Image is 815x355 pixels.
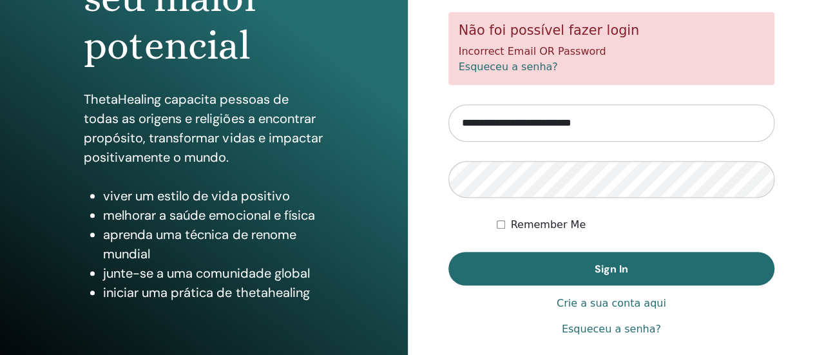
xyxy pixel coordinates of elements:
[557,296,666,311] a: Crie a sua conta aqui
[103,225,323,264] li: aprenda uma técnica de renome mundial
[103,283,323,302] li: iniciar uma prática de thetahealing
[103,206,323,225] li: melhorar a saúde emocional e física
[448,252,775,285] button: Sign In
[84,90,323,167] p: ThetaHealing capacita pessoas de todas as origens e religiões a encontrar propósito, transformar ...
[459,23,765,39] h5: Não foi possível fazer login
[510,217,586,233] label: Remember Me
[103,186,323,206] li: viver um estilo de vida positivo
[448,12,775,85] div: Incorrect Email OR Password
[459,61,558,73] a: Esqueceu a senha?
[103,264,323,283] li: junte-se a uma comunidade global
[497,217,774,233] div: Keep me authenticated indefinitely or until I manually logout
[595,262,628,276] span: Sign In
[562,321,661,337] a: Esqueceu a senha?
